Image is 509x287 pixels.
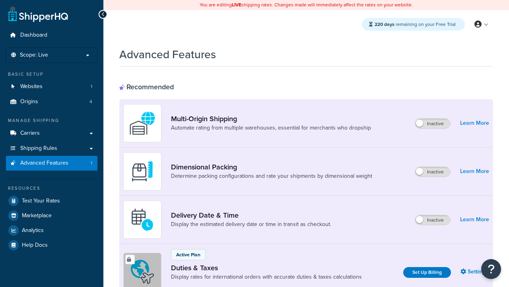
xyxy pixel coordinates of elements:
[20,83,43,90] span: Websites
[22,212,52,219] span: Marketplace
[403,267,451,278] a: Set Up Billing
[6,208,97,223] a: Marketplace
[6,194,97,208] a: Test Your Rates
[22,227,44,234] span: Analytics
[6,79,97,94] a: Websites1
[176,251,200,258] p: Active Plan
[20,98,38,105] span: Origins
[91,83,92,90] span: 1
[415,119,450,128] label: Inactive
[6,79,97,94] li: Websites
[415,167,450,177] label: Inactive
[460,266,489,277] a: Settings
[460,166,489,177] a: Learn More
[89,98,92,105] span: 4
[6,126,97,141] a: Carriers
[171,163,372,171] a: Dimensional Packing
[171,273,362,281] a: Display rates for international orders with accurate duties & taxes calculations
[119,47,216,62] h1: Advanced Features
[6,156,97,171] a: Advanced Features1
[375,21,394,28] strong: 220 days
[6,223,97,238] a: Analytics
[6,28,97,43] a: Dashboard
[460,118,489,129] a: Learn More
[20,145,57,152] span: Shipping Rules
[6,156,97,171] li: Advanced Features
[171,211,331,220] a: Delivery Date & Time
[91,160,92,167] span: 1
[6,238,97,252] a: Help Docs
[6,94,97,109] a: Origins4
[171,220,331,228] a: Display the estimated delivery date or time in transit as checkout.
[481,259,501,279] button: Open Resource Center
[22,242,48,249] span: Help Docs
[6,185,97,192] div: Resources
[375,21,456,28] span: remaining on your Free Trial
[128,206,156,234] img: gfkeb5ejjkALwAAAABJRU5ErkJggg==
[171,114,371,123] a: Multi-Origin Shipping
[20,32,47,39] span: Dashboard
[119,83,174,91] div: Recommended
[6,141,97,156] a: Shipping Rules
[20,52,48,59] span: Scope: Live
[20,130,40,137] span: Carriers
[20,160,68,167] span: Advanced Features
[128,109,156,137] img: WatD5o0RtDAAAAAElFTkSuQmCC
[22,198,60,204] span: Test Your Rates
[6,71,97,78] div: Basic Setup
[171,172,372,180] a: Determine packing configurations and rate your shipments by dimensional weight
[171,124,371,132] a: Automate rating from multiple warehouses, essential for merchants who dropship
[232,1,241,8] b: LIVE
[6,94,97,109] li: Origins
[171,263,362,272] a: Duties & Taxes
[6,117,97,124] div: Manage Shipping
[415,215,450,225] label: Inactive
[460,214,489,225] a: Learn More
[128,157,156,185] img: DTVBYsAAAAAASUVORK5CYII=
